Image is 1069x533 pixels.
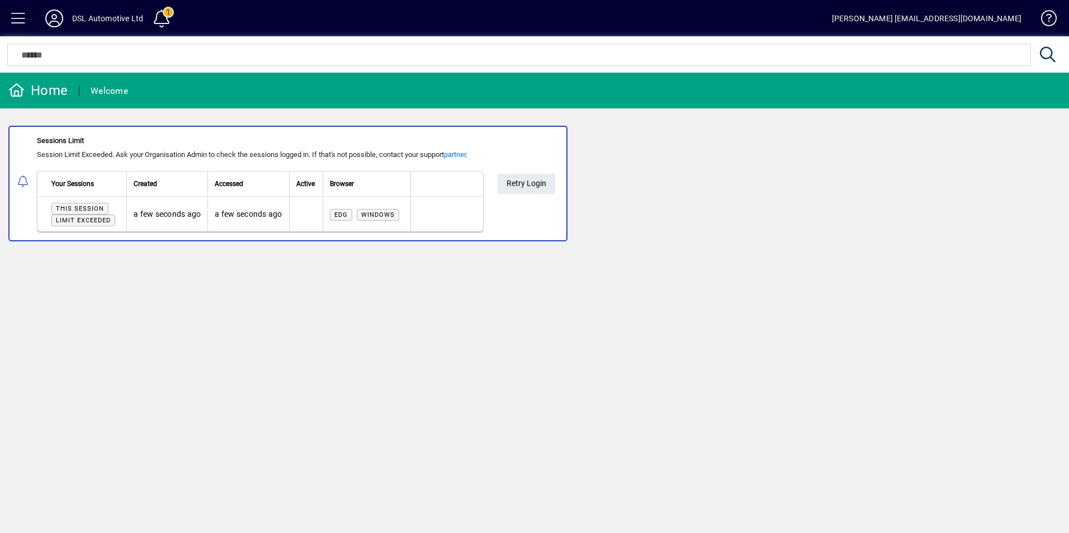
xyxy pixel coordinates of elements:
a: partner [444,150,466,159]
span: Edg [334,211,348,218]
span: Your Sessions [51,178,94,190]
a: Knowledge Base [1033,2,1055,39]
button: Profile [36,8,72,28]
span: Retry Login [507,174,546,193]
span: Active [296,178,315,190]
td: a few seconds ago [207,197,288,231]
span: Windows [361,211,395,218]
div: Home [8,82,68,99]
span: Limit exceeded [56,217,111,224]
div: Welcome [91,82,128,100]
span: Browser [330,178,354,190]
div: DSL Automotive Ltd [72,9,143,27]
div: Sessions Limit [37,135,484,146]
div: [PERSON_NAME] [EMAIL_ADDRESS][DOMAIN_NAME] [832,9,1021,27]
div: Session Limit Exceeded. Ask your Organisation Admin to check the sessions logged in. If that's no... [37,149,484,160]
span: Accessed [215,178,243,190]
span: This session [56,205,104,212]
span: Created [134,178,157,190]
td: a few seconds ago [126,197,207,231]
button: Retry Login [498,174,555,194]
